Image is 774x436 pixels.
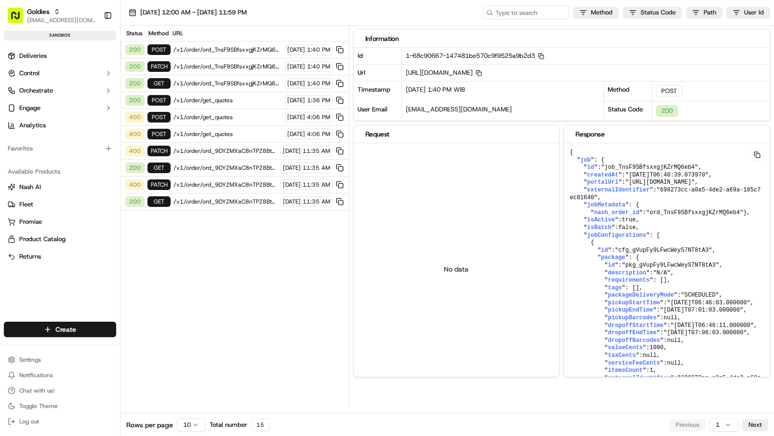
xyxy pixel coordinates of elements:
[656,85,682,97] div: POST
[27,16,96,24] span: [EMAIL_ADDRESS][DOMAIN_NAME]
[19,176,27,184] img: 1736555255976-a54dd68f-1ca7-489b-9aae-adbdc363a1c4
[608,360,660,367] span: serviceFeeCents
[608,285,622,291] span: tags
[283,164,301,172] span: [DATE]
[19,218,42,226] span: Promise
[587,164,594,171] span: id
[173,96,282,104] span: /v1/order/get_quotes
[406,105,512,113] span: [EMAIL_ADDRESS][DOMAIN_NAME]
[173,29,345,37] div: URL
[303,164,330,172] span: 11:35 AM
[91,216,155,225] span: API Documentation
[307,130,330,138] span: 4:06 PM
[4,322,116,337] button: Create
[4,214,116,230] button: Promise
[587,172,618,178] span: createdAt
[147,179,171,190] div: PATCH
[173,113,282,121] span: /v1/order/get_quotes
[125,163,145,173] div: 200
[726,7,770,18] button: User Id
[147,146,171,156] div: PATCH
[575,129,758,139] div: Response
[587,224,611,231] span: isBatch
[608,307,654,313] span: pickupEndTime
[608,300,660,306] span: pickupStartTime
[96,239,117,246] span: Pylon
[19,200,33,209] span: Fleet
[307,113,330,121] span: 4:06 PM
[604,101,652,121] div: Status Code
[365,129,548,139] div: Request
[601,247,608,254] span: id
[667,337,681,344] span: null
[173,63,282,70] span: /v1/order/ord_TnsF9SBfsxxgjKZrMQ6eb4
[681,292,719,299] span: "SCHEDULED"
[19,387,54,395] span: Chat with us!
[19,52,47,60] span: Deliveries
[10,217,17,224] div: 📗
[173,181,278,189] span: /v1/order/ord_9DYZMXaC8nTPZ8BthUkp4n
[147,29,170,37] div: Method
[283,181,301,189] span: [DATE]
[591,8,613,17] span: Method
[354,82,402,101] div: Timestamp
[19,356,41,364] span: Settings
[626,179,695,186] span: "[URL][DOMAIN_NAME]"
[125,44,145,55] div: 200
[10,140,25,156] img: Junifar Hidayat
[307,80,330,87] span: 1:40 PM
[608,270,646,276] span: description
[147,44,171,55] div: POST
[618,224,636,231] span: false
[287,63,305,70] span: [DATE]
[303,198,330,205] span: 11:35 AM
[587,217,615,223] span: isActive
[4,368,116,382] button: Notifications
[147,196,171,207] div: GET
[19,183,41,191] span: Nash AI
[4,83,116,98] button: Orchestrate
[650,367,653,374] span: 1
[608,277,650,284] span: requirements
[19,235,66,244] span: Product Catalog
[125,129,145,139] div: 400
[667,300,750,306] span: "[DATE]T06:46:03.000000"
[19,121,46,130] span: Analytics
[303,181,330,189] span: 11:35 AM
[643,352,657,359] span: null
[43,102,133,109] div: We're available if you need us!
[307,96,330,104] span: 1:36 PM
[173,147,278,155] span: /v1/order/ord_9DYZMXaC8nTPZ8BthUkp4n
[587,202,625,208] span: jobMetadata
[623,7,682,18] button: Status Code
[287,80,305,87] span: [DATE]
[173,164,278,172] span: /v1/order/ord_9DYZMXaC8nTPZ8BthUkp4n
[4,232,116,247] button: Product Catalog
[173,46,282,54] span: /v1/order/ord_TnsF9SBfsxxgjKZrMQ6eb4/autodispatch
[406,52,544,60] span: 1-68c90667-147481be570c9f9525a9b2d3
[125,179,145,190] div: 400
[587,187,650,193] span: externalIdentifier
[8,218,112,226] a: Promise
[608,375,671,381] span: externalIdentifier
[173,80,282,87] span: /v1/order/ord_TnsF9SBfsxxgjKZrMQ6eb4
[8,183,112,191] a: Nash AI
[580,157,591,163] span: job
[19,216,74,225] span: Knowledge Base
[664,314,678,321] span: null
[444,264,468,274] p: No data
[125,112,145,123] div: 400
[608,344,643,351] span: valueCents
[354,101,402,121] div: User Email
[660,307,744,313] span: "[DATE]T07:01:03.000000"
[125,78,145,89] div: 200
[4,399,116,413] button: Toggle Theme
[19,69,40,78] span: Control
[608,262,615,269] span: id
[4,4,100,27] button: Goldies[EMAIL_ADDRESS][DOMAIN_NAME]
[608,352,636,359] span: taxCents
[81,217,89,224] div: 💻
[4,384,116,397] button: Chat with us!
[4,415,116,428] button: Log out
[10,10,29,29] img: Nash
